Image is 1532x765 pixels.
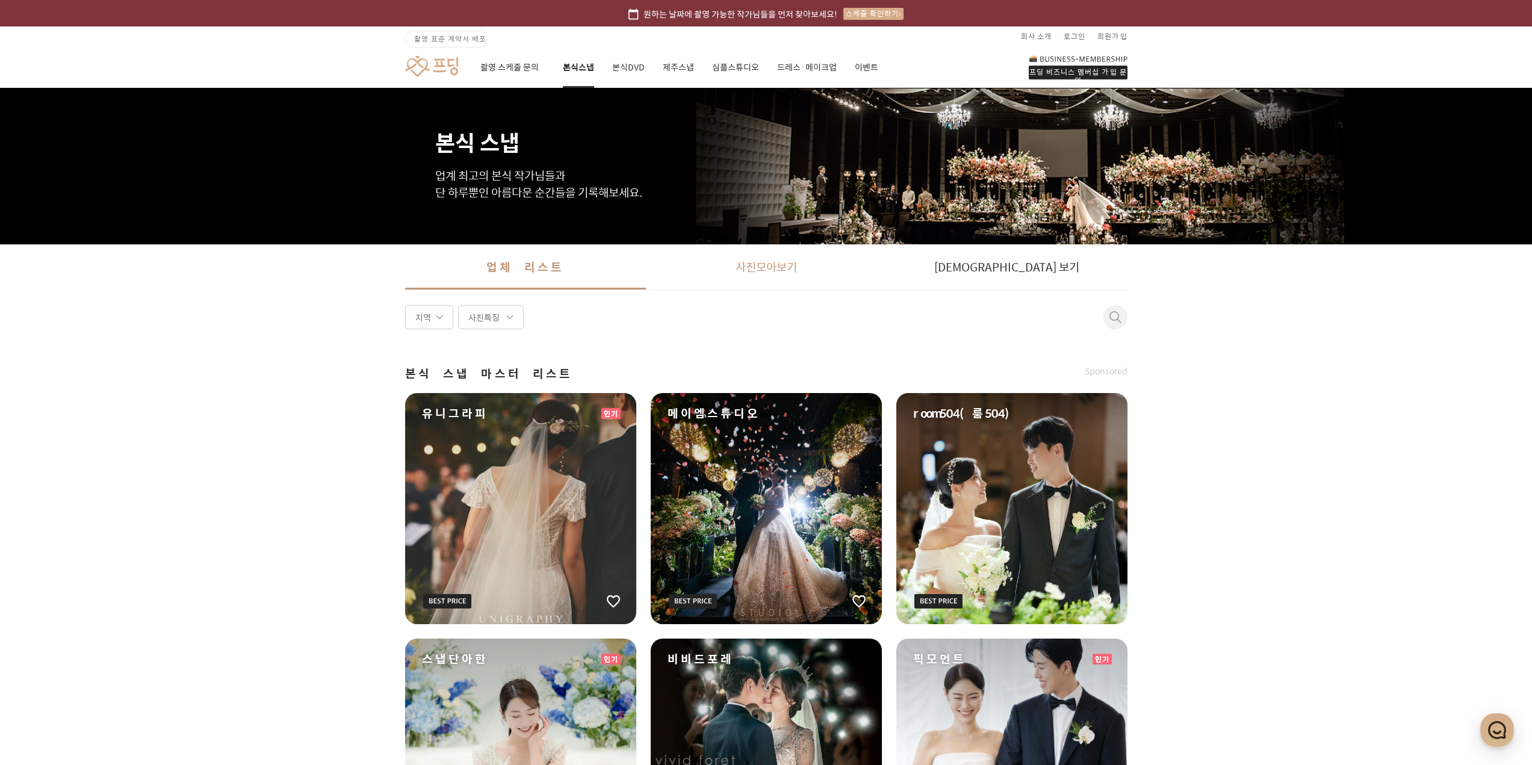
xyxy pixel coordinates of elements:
[1103,311,1118,335] button: 취소
[887,244,1127,290] a: [DEMOGRAPHIC_DATA] 보기
[601,408,621,419] div: 인기
[563,47,594,88] a: 본식스냅
[155,382,231,412] a: 설정
[422,651,488,667] span: 스냅단아한
[668,405,760,422] span: 메이엠스튜디오
[422,405,488,422] span: 유니그라피
[669,594,717,609] img: icon-bp-label2.9f32ef38.svg
[1021,26,1052,46] a: 회사 소개
[1097,26,1127,46] a: 회원가입
[414,33,486,44] span: 촬영 표준 계약서 배포
[1064,26,1085,46] a: 로그인
[1029,66,1127,79] div: 프딩 비즈니스 멤버십 가입 문의
[480,47,545,88] a: 촬영 스케줄 문의
[1029,54,1127,79] a: 프딩 비즈니스 멤버십 가입 문의
[405,365,572,382] span: 본식 스냅 마스터 리스트
[1085,365,1127,377] span: Sponsored
[843,8,904,20] div: 스케줄 확인하기
[405,393,636,624] a: 유니그라피 인기
[644,7,837,20] span: 원하는 날짜에 촬영 가능한 작가님들을 먼저 찾아보세요!
[646,244,887,290] a: 사진모아보기
[913,405,1017,422] span: room504(룸504)
[423,594,471,609] img: icon-bp-label2.9f32ef38.svg
[435,88,1097,153] h1: 본식 스냅
[405,31,487,48] a: 촬영 표준 계약서 배포
[914,594,963,609] img: icon-bp-label2.9f32ef38.svg
[651,393,882,624] a: 메이엠스튜디오
[4,382,79,412] a: 홈
[896,393,1127,624] a: room504(룸504)
[110,400,125,410] span: 대화
[38,400,45,409] span: 홈
[777,47,837,88] a: 드레스·메이크업
[405,244,646,290] a: 업체 리스트
[79,382,155,412] a: 대화
[601,654,621,664] div: 인기
[712,47,759,88] a: 심플스튜디오
[668,651,734,667] span: 비비드포레
[458,305,524,329] div: 사진특징
[855,47,878,88] a: 이벤트
[1093,654,1112,664] div: 인기
[435,167,1097,201] p: 업계 최고의 본식 작가님들과 단 하루뿐인 아름다운 순간들을 기록해보세요.
[913,651,966,667] span: 픽모먼트
[612,47,645,88] a: 본식DVD
[663,47,694,88] a: 제주스냅
[405,305,453,329] div: 지역
[186,400,200,409] span: 설정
